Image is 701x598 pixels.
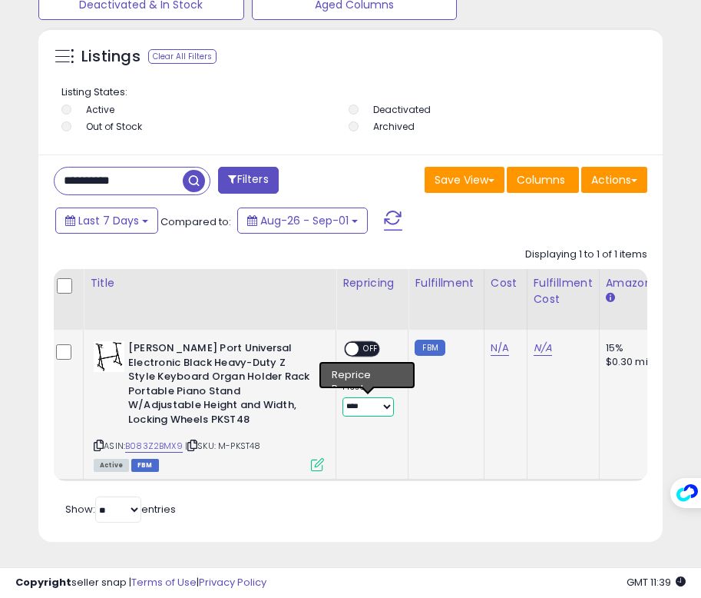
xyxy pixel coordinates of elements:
span: Aug-26 - Sep-01 [260,213,349,228]
a: B083Z2BMX9 [125,440,183,453]
img: 41Jr4IMjVeL._SL40_.jpg [94,341,124,372]
div: Preset: [342,382,396,417]
b: [PERSON_NAME] Port Universal Electronic Black Heavy-Duty Z Style Keyboard Organ Holder Rack Porta... [128,341,315,430]
div: Fulfillment Cost [534,275,593,307]
a: Privacy Policy [199,575,266,590]
span: Last 7 Days [78,213,139,228]
button: Columns [507,167,579,193]
span: All listings currently available for purchase on Amazon [94,459,129,472]
div: Displaying 1 to 1 of 1 items [525,248,647,262]
div: ASIN: [94,341,324,470]
label: Archived [373,120,415,133]
div: seller snap | | [15,576,266,590]
div: Amazon AI [342,365,396,379]
button: Aug-26 - Sep-01 [237,208,368,234]
div: Cost [491,275,521,291]
button: Filters [218,167,278,194]
span: | SKU: M-PKST48 [185,440,261,452]
label: Active [86,103,114,116]
button: Actions [581,167,647,193]
span: FBM [131,459,159,472]
a: N/A [534,341,552,356]
span: Compared to: [160,214,231,229]
div: Title [90,275,329,291]
button: Save View [425,167,504,193]
p: Listing States: [61,85,643,100]
span: OFF [359,343,383,356]
a: Terms of Use [131,575,197,590]
small: Amazon Fees. [606,291,615,305]
a: N/A [491,341,509,356]
div: Clear All Filters [148,49,217,64]
strong: Copyright [15,575,71,590]
span: Show: entries [65,502,176,517]
label: Deactivated [373,103,431,116]
span: Columns [517,172,565,188]
div: Repricing [342,275,402,291]
button: Last 7 Days [55,208,158,234]
span: 2025-09-9 11:39 GMT [627,575,686,590]
h5: Listings [81,46,141,68]
label: Out of Stock [86,120,142,133]
small: FBM [415,340,445,356]
div: Fulfillment [415,275,477,291]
